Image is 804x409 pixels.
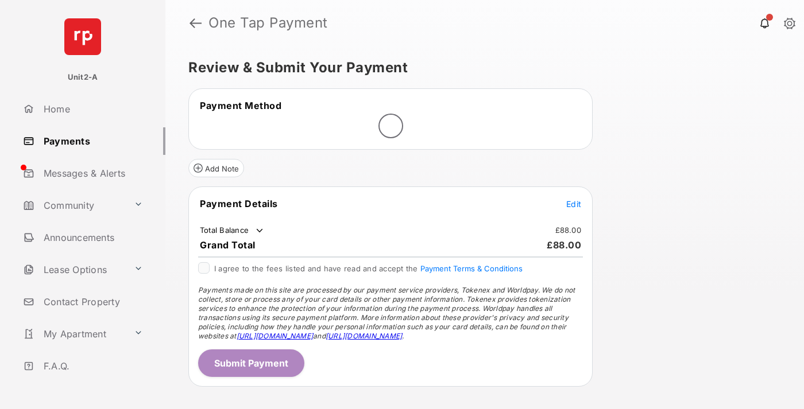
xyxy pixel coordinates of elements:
[188,159,244,177] button: Add Note
[18,224,165,251] a: Announcements
[555,225,582,235] td: £88.00
[18,256,129,283] a: Lease Options
[18,192,129,219] a: Community
[68,72,98,83] p: Unit2-A
[214,264,523,273] span: I agree to the fees listed and have read and accept the
[64,18,101,55] img: svg+xml;base64,PHN2ZyB4bWxucz0iaHR0cDovL3d3dy53My5vcmcvMjAwMC9zdmciIHdpZHRoPSI2NCIgaGVpZ2h0PSI2NC...
[198,286,575,340] span: Payments made on this site are processed by our payment service providers, Tokenex and Worldpay. ...
[18,288,165,315] a: Contact Property
[18,320,129,348] a: My Apartment
[18,159,165,187] a: Messages & Alerts
[199,225,265,236] td: Total Balance
[200,198,278,209] span: Payment Details
[200,239,256,251] span: Grand Total
[566,199,581,209] span: Edit
[200,100,281,111] span: Payment Method
[18,127,165,155] a: Payments
[326,332,402,340] a: [URL][DOMAIN_NAME]
[198,349,304,377] button: Submit Payment
[208,16,328,30] strong: One Tap Payment
[237,332,313,340] a: [URL][DOMAIN_NAME]
[188,61,772,75] h5: Review & Submit Your Payment
[566,198,581,209] button: Edit
[420,264,523,273] button: I agree to the fees listed and have read and accept the
[18,95,165,123] a: Home
[18,352,165,380] a: F.A.Q.
[547,239,581,251] span: £88.00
